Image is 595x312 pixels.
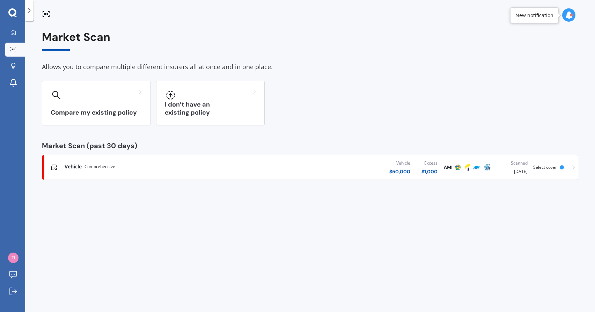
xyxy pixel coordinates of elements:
span: Comprehensive [85,163,115,170]
img: edda843c493826472786048815dc8a85 [8,253,19,263]
span: Vehicle [65,163,82,170]
img: Trade Me Insurance [473,163,482,172]
div: $ 1,000 [421,168,438,175]
img: AMP [483,163,491,172]
h3: I don’t have an existing policy [165,101,256,117]
div: Scanned [498,160,528,167]
div: Market Scan [42,31,578,51]
div: [DATE] [498,160,528,175]
img: Tower [463,163,472,172]
div: Market Scan (past 30 days) [42,142,578,149]
div: Allows you to compare multiple different insurers all at once and in one place. [42,62,578,72]
h3: Compare my existing policy [51,109,142,117]
span: Select cover [533,164,557,170]
img: Protecta [454,163,462,172]
div: Excess [421,160,438,167]
div: Vehicle [389,160,410,167]
div: $ 50,000 [389,168,410,175]
img: AMI [444,163,452,172]
div: New notification [515,12,553,19]
a: VehicleComprehensiveVehicle$50,000Excess$1,000AMIProtectaTowerTrade Me InsuranceAMPScanned[DATE]S... [42,155,578,180]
